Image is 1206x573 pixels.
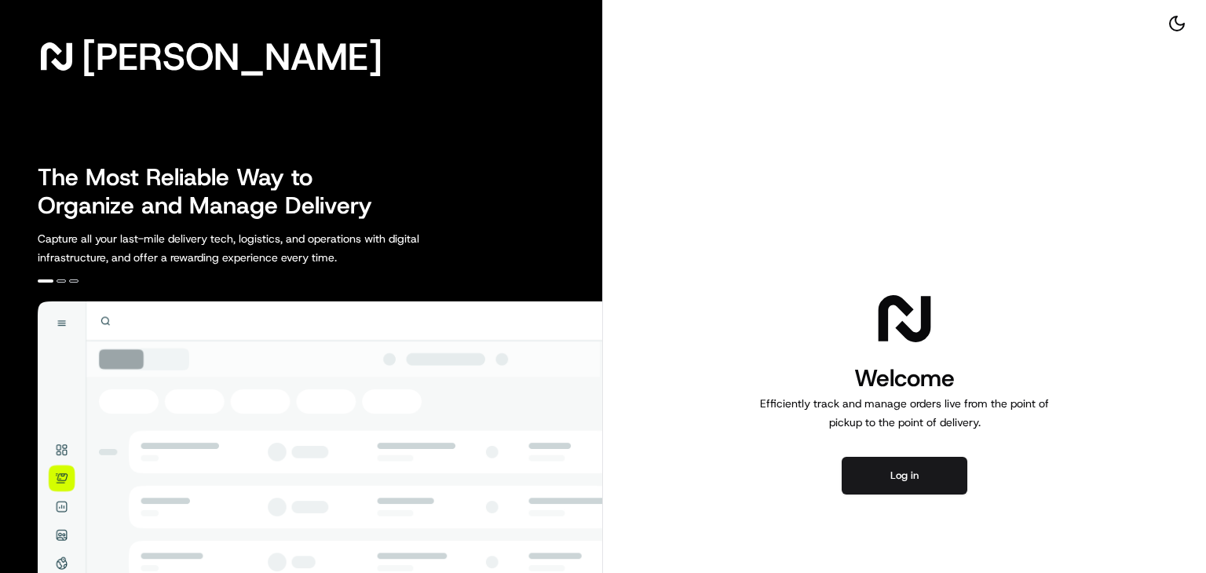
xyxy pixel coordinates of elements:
p: Efficiently track and manage orders live from the point of pickup to the point of delivery. [754,394,1055,432]
p: Capture all your last-mile delivery tech, logistics, and operations with digital infrastructure, ... [38,229,490,267]
span: [PERSON_NAME] [82,41,382,72]
h2: The Most Reliable Way to Organize and Manage Delivery [38,163,389,220]
h1: Welcome [754,363,1055,394]
button: Log in [842,457,967,495]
